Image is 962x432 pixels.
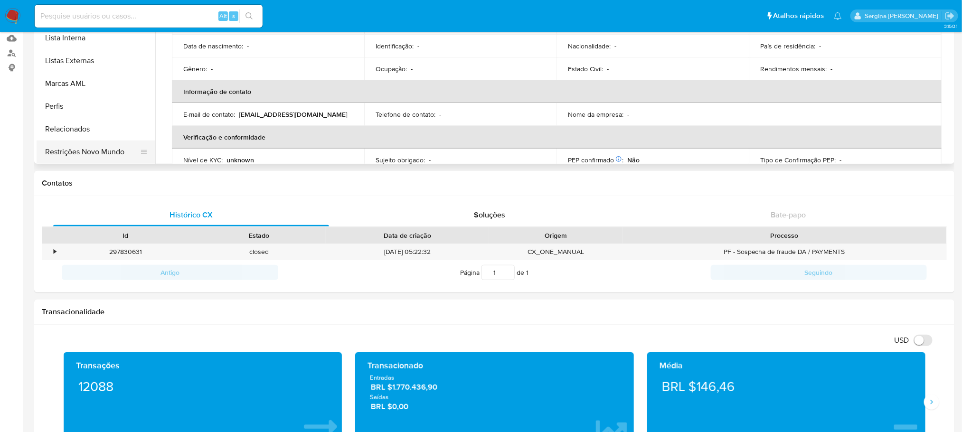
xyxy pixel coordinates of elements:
[239,110,348,119] p: [EMAIL_ADDRESS][DOMAIN_NAME]
[429,156,431,164] p: -
[945,11,955,21] a: Sair
[37,72,155,95] button: Marcas AML
[172,80,942,103] th: Informação de contato
[35,10,263,22] input: Pesquise usuários ou casos...
[760,42,815,50] p: País de residência :
[568,65,603,73] p: Estado Civil :
[183,110,235,119] p: E-mail de contato :
[376,42,414,50] p: Identificação :
[192,244,326,260] div: closed
[42,307,947,317] h1: Transacionalidade
[439,110,441,119] p: -
[183,65,207,73] p: Gênero :
[830,65,832,73] p: -
[226,156,254,164] p: unknown
[711,265,927,280] button: Seguindo
[183,156,223,164] p: Nível de KYC :
[839,156,841,164] p: -
[172,126,942,149] th: Verificação e conformidade
[232,11,235,20] span: s
[474,209,505,220] span: Soluções
[773,11,824,21] span: Atalhos rápidos
[62,265,278,280] button: Antigo
[834,12,842,20] a: Notificações
[771,209,806,220] span: Bate-papo
[332,231,482,240] div: Data de criação
[614,42,616,50] p: -
[59,244,192,260] div: 297830631
[496,231,616,240] div: Origem
[376,110,435,119] p: Telefone de contato :
[526,268,528,277] span: 1
[417,42,419,50] p: -
[376,65,407,73] p: Ocupação :
[411,65,413,73] p: -
[37,49,155,72] button: Listas Externas
[376,156,425,164] p: Sujeito obrigado :
[568,42,611,50] p: Nacionalidade :
[629,231,940,240] div: Processo
[622,244,946,260] div: PF - Sospecha de fraude DA / PAYMENTS
[42,178,947,188] h1: Contatos
[460,265,528,280] span: Página de
[199,231,319,240] div: Estado
[607,65,609,73] p: -
[211,65,213,73] p: -
[760,65,827,73] p: Rendimentos mensais :
[183,42,243,50] p: Data de nascimento :
[37,95,155,118] button: Perfis
[37,27,155,49] button: Lista Interna
[760,156,836,164] p: Tipo de Confirmação PEP :
[627,110,629,119] p: -
[37,141,148,163] button: Restrições Novo Mundo
[489,244,622,260] div: CX_ONE_MANUAL
[239,9,259,23] button: search-icon
[54,247,56,256] div: •
[37,118,155,141] button: Relacionados
[568,110,623,119] p: Nome da empresa :
[66,231,186,240] div: Id
[247,42,249,50] p: -
[170,209,213,220] span: Histórico CX
[819,42,821,50] p: -
[219,11,227,20] span: Alt
[326,244,489,260] div: [DATE] 05:22:32
[627,156,640,164] p: Não
[568,156,623,164] p: PEP confirmado :
[865,11,942,20] p: sergina.neta@mercadolivre.com
[944,22,957,30] span: 3.150.1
